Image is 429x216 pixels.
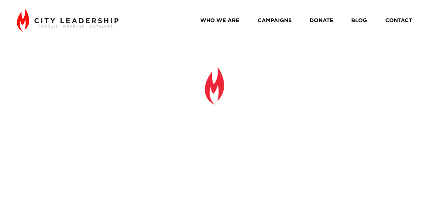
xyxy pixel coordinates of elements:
[91,109,343,164] strong: Everything Rises and Falls on Leadership
[200,15,239,26] a: WHO WE ARE
[17,8,118,32] img: City Leadership - Recruit. Develop. Catalyze.
[385,15,412,26] a: CONTACT
[351,15,367,26] a: BLOG
[258,15,292,26] a: CAMPAIGNS
[310,15,333,26] a: DONATE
